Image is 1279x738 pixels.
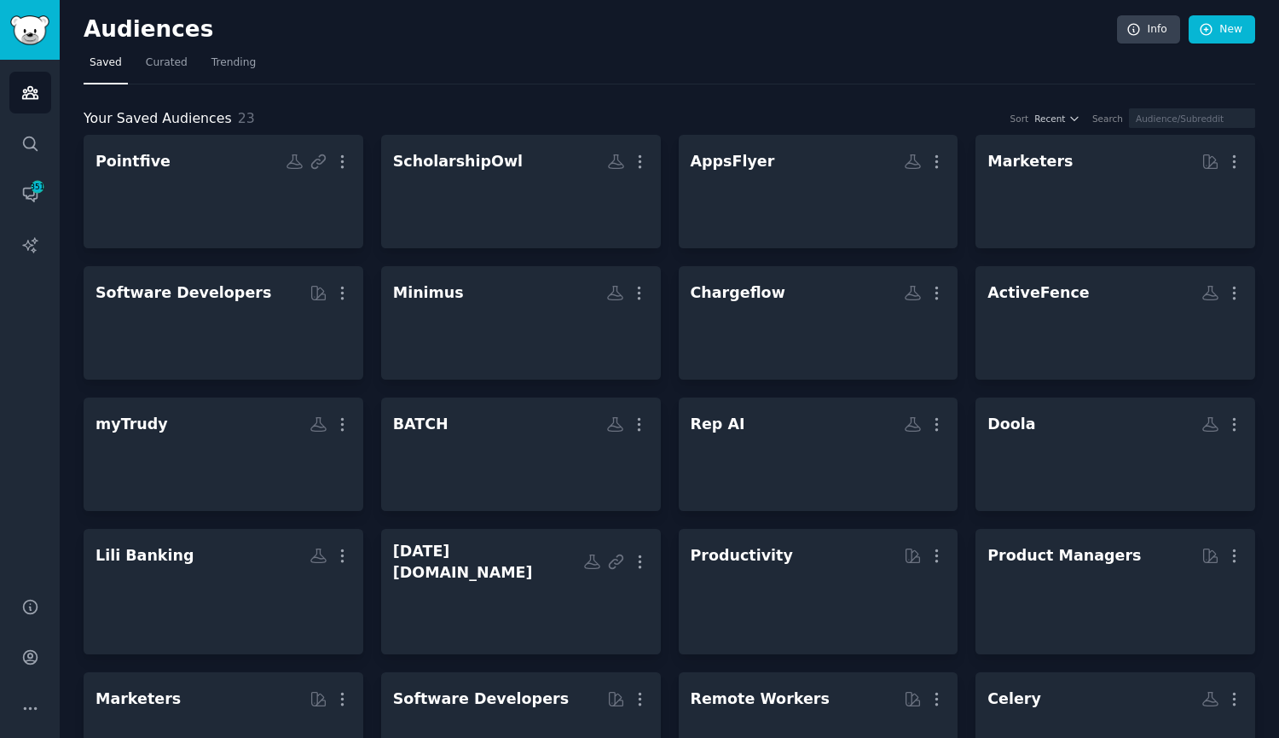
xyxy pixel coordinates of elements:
span: Trending [211,55,256,71]
div: Minimus [393,282,464,304]
span: Saved [90,55,122,71]
a: Doola [975,398,1255,511]
a: Software Developers [84,266,363,380]
div: Marketers [987,151,1073,172]
a: Product Managers [975,529,1255,654]
div: Remote Workers [691,689,830,710]
div: myTrudy [95,414,168,435]
a: AppsFlyer [679,135,958,248]
div: [DATE][DOMAIN_NAME] [393,541,583,583]
div: Marketers [95,689,181,710]
button: Recent [1034,113,1080,125]
a: ScholarshipOwl [381,135,661,248]
div: Lili Banking [95,545,194,567]
a: Curated [140,49,194,84]
a: New [1189,15,1255,44]
div: ScholarshipOwl [393,151,523,172]
a: Marketers [975,135,1255,248]
div: Celery [987,689,1041,710]
div: AppsFlyer [691,151,775,172]
div: Software Developers [393,689,569,710]
a: Lili Banking [84,529,363,654]
a: myTrudy [84,398,363,511]
a: Saved [84,49,128,84]
div: Pointfive [95,151,171,172]
a: Chargeflow [679,266,958,380]
a: Productivity [679,529,958,654]
div: BATCH [393,414,449,435]
div: Rep AI [691,414,745,435]
span: 23 [238,110,255,126]
a: BATCH [381,398,661,511]
span: Curated [146,55,188,71]
a: Info [1117,15,1180,44]
h2: Audiences [84,16,1117,44]
a: 351 [9,173,51,215]
a: Rep AI [679,398,958,511]
a: Pointfive [84,135,363,248]
div: ActiveFence [987,282,1089,304]
img: GummySearch logo [10,15,49,45]
input: Audience/Subreddit [1129,108,1255,128]
span: Your Saved Audiences [84,108,232,130]
a: [DATE][DOMAIN_NAME] [381,529,661,654]
div: Product Managers [987,545,1141,567]
a: ActiveFence [975,266,1255,380]
div: Search [1092,113,1123,125]
a: Minimus [381,266,661,380]
a: Trending [205,49,262,84]
div: Chargeflow [691,282,785,304]
span: 351 [30,181,45,193]
div: Sort [1010,113,1029,125]
div: Productivity [691,545,793,567]
div: Software Developers [95,282,271,304]
span: Recent [1034,113,1065,125]
div: Doola [987,414,1035,435]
